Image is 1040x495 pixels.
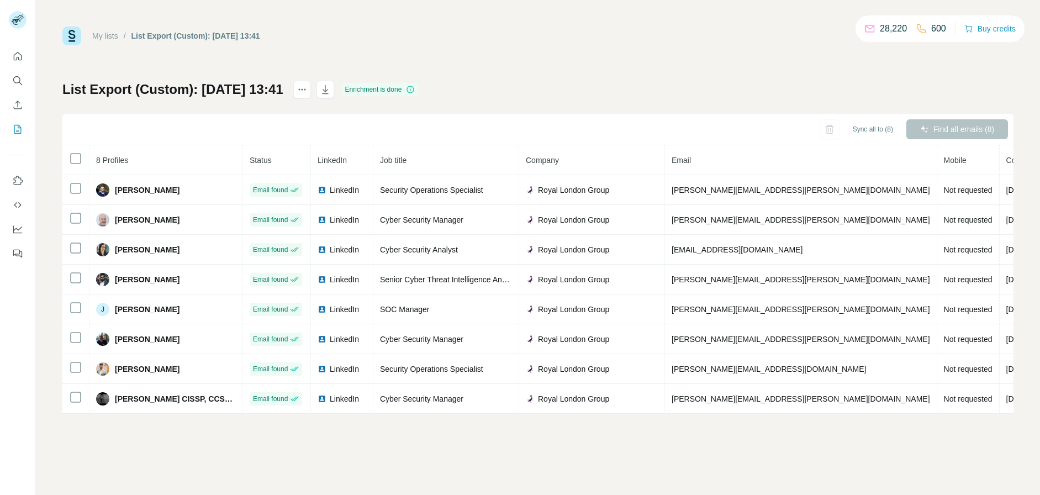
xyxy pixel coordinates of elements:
[538,274,609,285] span: Royal London Group
[526,215,535,224] img: company-logo
[330,274,359,285] span: LinkedIn
[318,335,326,344] img: LinkedIn logo
[538,393,609,404] span: Royal London Group
[330,364,359,375] span: LinkedIn
[9,46,27,66] button: Quick start
[931,22,946,35] p: 600
[526,186,535,194] img: company-logo
[538,334,609,345] span: Royal London Group
[96,333,109,346] img: Avatar
[62,27,81,45] img: Surfe Logo
[318,215,326,224] img: LinkedIn logo
[9,195,27,215] button: Use Surfe API
[672,394,930,403] span: [PERSON_NAME][EMAIL_ADDRESS][PERSON_NAME][DOMAIN_NAME]
[526,275,535,284] img: company-logo
[115,393,236,404] span: [PERSON_NAME] CISSP, CCSP, MSc
[538,244,609,255] span: Royal London Group
[845,121,901,138] button: Sync all to (8)
[380,394,463,403] span: Cyber Security Manager
[330,334,359,345] span: LinkedIn
[672,335,930,344] span: [PERSON_NAME][EMAIL_ADDRESS][PERSON_NAME][DOMAIN_NAME]
[672,186,930,194] span: [PERSON_NAME][EMAIL_ADDRESS][PERSON_NAME][DOMAIN_NAME]
[853,124,893,134] span: Sync all to (8)
[9,71,27,91] button: Search
[380,215,463,224] span: Cyber Security Manager
[526,394,535,403] img: company-logo
[115,364,180,375] span: [PERSON_NAME]
[944,215,993,224] span: Not requested
[9,119,27,139] button: My lists
[115,274,180,285] span: [PERSON_NAME]
[96,392,109,406] img: Avatar
[318,186,326,194] img: LinkedIn logo
[253,334,288,344] span: Email found
[253,215,288,225] span: Email found
[318,245,326,254] img: LinkedIn logo
[526,365,535,373] img: company-logo
[526,245,535,254] img: company-logo
[318,365,326,373] img: LinkedIn logo
[380,335,463,344] span: Cyber Security Manager
[62,81,283,98] h1: List Export (Custom): [DATE] 13:41
[380,275,518,284] span: Senior Cyber Threat Intelligence Analyst
[380,156,407,165] span: Job title
[9,219,27,239] button: Dashboard
[318,275,326,284] img: LinkedIn logo
[944,365,993,373] span: Not requested
[672,156,691,165] span: Email
[115,244,180,255] span: [PERSON_NAME]
[131,30,260,41] div: List Export (Custom): [DATE] 13:41
[9,244,27,264] button: Feedback
[538,214,609,225] span: Royal London Group
[944,245,993,254] span: Not requested
[115,334,180,345] span: [PERSON_NAME]
[944,394,993,403] span: Not requested
[538,304,609,315] span: Royal London Group
[964,21,1016,36] button: Buy credits
[342,83,419,96] div: Enrichment is done
[672,365,866,373] span: [PERSON_NAME][EMAIL_ADDRESS][DOMAIN_NAME]
[538,364,609,375] span: Royal London Group
[330,214,359,225] span: LinkedIn
[380,365,483,373] span: Security Operations Specialist
[944,275,993,284] span: Not requested
[96,213,109,227] img: Avatar
[96,243,109,256] img: Avatar
[9,171,27,191] button: Use Surfe on LinkedIn
[9,95,27,115] button: Enrich CSV
[318,305,326,314] img: LinkedIn logo
[318,394,326,403] img: LinkedIn logo
[526,305,535,314] img: company-logo
[330,393,359,404] span: LinkedIn
[96,362,109,376] img: Avatar
[944,186,993,194] span: Not requested
[96,273,109,286] img: Avatar
[96,303,109,316] div: J
[526,156,559,165] span: Company
[96,183,109,197] img: Avatar
[880,22,907,35] p: 28,220
[380,245,458,254] span: Cyber Security Analyst
[944,305,993,314] span: Not requested
[526,335,535,344] img: company-logo
[330,185,359,196] span: LinkedIn
[253,245,288,255] span: Email found
[253,364,288,374] span: Email found
[380,305,429,314] span: SOC Manager
[672,215,930,224] span: [PERSON_NAME][EMAIL_ADDRESS][PERSON_NAME][DOMAIN_NAME]
[672,305,930,314] span: [PERSON_NAME][EMAIL_ADDRESS][PERSON_NAME][DOMAIN_NAME]
[253,275,288,285] span: Email found
[253,304,288,314] span: Email found
[672,245,803,254] span: [EMAIL_ADDRESS][DOMAIN_NAME]
[92,31,118,40] a: My lists
[253,185,288,195] span: Email found
[115,304,180,315] span: [PERSON_NAME]
[330,244,359,255] span: LinkedIn
[124,30,126,41] li: /
[115,185,180,196] span: [PERSON_NAME]
[944,335,993,344] span: Not requested
[672,275,930,284] span: [PERSON_NAME][EMAIL_ADDRESS][PERSON_NAME][DOMAIN_NAME]
[253,394,288,404] span: Email found
[330,304,359,315] span: LinkedIn
[538,185,609,196] span: Royal London Group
